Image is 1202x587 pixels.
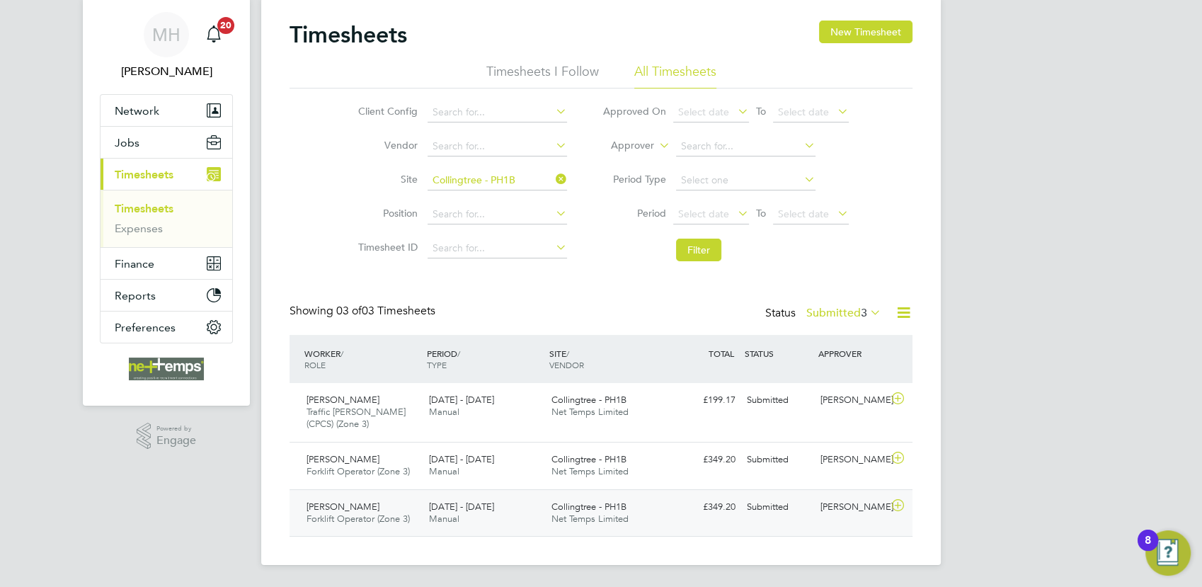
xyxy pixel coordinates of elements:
[668,448,741,472] div: £349.20
[152,25,181,44] span: MH
[307,513,410,525] span: Forklift Operator (Zone 3)
[101,127,232,158] button: Jobs
[815,341,888,366] div: APPROVER
[602,173,666,186] label: Period Type
[100,358,233,380] a: Go to home page
[819,21,912,43] button: New Timesheet
[156,435,196,447] span: Engage
[778,106,829,118] span: Select date
[815,496,888,519] div: [PERSON_NAME]
[551,394,626,406] span: Collingtree - PH1B
[741,341,815,366] div: STATUS
[546,341,668,377] div: SITE
[815,389,888,412] div: [PERSON_NAME]
[765,304,884,324] div: Status
[307,501,379,513] span: [PERSON_NAME]
[741,389,815,412] div: Submitted
[354,207,418,220] label: Position
[676,137,815,156] input: Search for...
[551,513,629,525] span: Net Temps Limited
[354,139,418,152] label: Vendor
[354,241,418,253] label: Timesheet ID
[101,248,232,279] button: Finance
[101,190,232,247] div: Timesheets
[429,453,494,465] span: [DATE] - [DATE]
[100,63,233,80] span: Michael Hallam
[427,359,447,370] span: TYPE
[137,423,197,450] a: Powered byEngage
[709,348,734,359] span: TOTAL
[307,465,410,477] span: Forklift Operator (Zone 3)
[307,394,379,406] span: [PERSON_NAME]
[678,106,729,118] span: Select date
[549,359,584,370] span: VENDOR
[304,359,326,370] span: ROLE
[428,137,567,156] input: Search for...
[815,448,888,472] div: [PERSON_NAME]
[752,204,770,222] span: To
[115,222,163,235] a: Expenses
[551,501,626,513] span: Collingtree - PH1B
[428,103,567,122] input: Search for...
[551,453,626,465] span: Collingtree - PH1B
[115,321,176,334] span: Preferences
[129,358,204,380] img: net-temps-logo-retina.png
[429,513,459,525] span: Manual
[752,102,770,120] span: To
[100,12,233,80] a: MH[PERSON_NAME]
[551,465,629,477] span: Net Temps Limited
[457,348,460,359] span: /
[307,406,406,430] span: Traffic [PERSON_NAME] (CPCS) (Zone 3)
[668,389,741,412] div: £199.17
[340,348,343,359] span: /
[551,406,629,418] span: Net Temps Limited
[115,104,159,118] span: Network
[115,289,156,302] span: Reports
[778,207,829,220] span: Select date
[676,171,815,190] input: Select one
[590,139,654,153] label: Approver
[115,202,173,215] a: Timesheets
[741,448,815,472] div: Submitted
[602,207,666,220] label: Period
[290,304,438,319] div: Showing
[115,136,139,149] span: Jobs
[101,312,232,343] button: Preferences
[429,394,494,406] span: [DATE] - [DATE]
[668,496,741,519] div: £349.20
[634,63,716,89] li: All Timesheets
[806,306,881,320] label: Submitted
[428,171,567,190] input: Search for...
[429,406,459,418] span: Manual
[1145,540,1151,559] div: 8
[101,159,232,190] button: Timesheets
[336,304,362,318] span: 03 of
[429,501,494,513] span: [DATE] - [DATE]
[156,423,196,435] span: Powered by
[336,304,435,318] span: 03 Timesheets
[486,63,599,89] li: Timesheets I Follow
[217,17,234,34] span: 20
[101,95,232,126] button: Network
[428,239,567,258] input: Search for...
[676,239,721,261] button: Filter
[290,21,407,49] h2: Timesheets
[429,465,459,477] span: Manual
[741,496,815,519] div: Submitted
[861,306,867,320] span: 3
[115,257,154,270] span: Finance
[200,12,228,57] a: 20
[602,105,666,118] label: Approved On
[354,105,418,118] label: Client Config
[678,207,729,220] span: Select date
[428,205,567,224] input: Search for...
[1145,530,1191,576] button: Open Resource Center, 8 new notifications
[566,348,569,359] span: /
[115,168,173,181] span: Timesheets
[101,280,232,311] button: Reports
[301,341,423,377] div: WORKER
[423,341,546,377] div: PERIOD
[307,453,379,465] span: [PERSON_NAME]
[354,173,418,186] label: Site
